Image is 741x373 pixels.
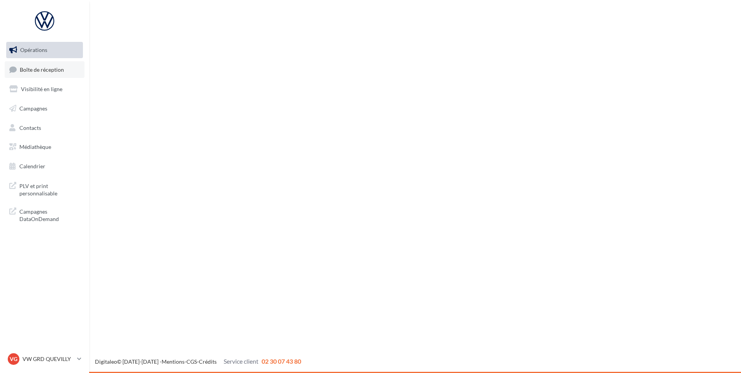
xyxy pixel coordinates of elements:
a: Campagnes DataOnDemand [5,203,84,226]
a: Contacts [5,120,84,136]
span: Visibilité en ligne [21,86,62,92]
span: Service client [224,357,258,365]
a: Opérations [5,42,84,58]
span: Opérations [20,47,47,53]
span: Campagnes [19,105,47,112]
a: VG VW GRD QUEVILLY [6,352,83,366]
span: Contacts [19,124,41,131]
a: Visibilité en ligne [5,81,84,97]
span: 02 30 07 43 80 [262,357,301,365]
span: Boîte de réception [20,66,64,73]
span: Médiathèque [19,143,51,150]
p: VW GRD QUEVILLY [22,355,74,363]
span: VG [10,355,17,363]
a: Médiathèque [5,139,84,155]
a: CGS [186,358,197,365]
span: © [DATE]-[DATE] - - - [95,358,301,365]
a: Boîte de réception [5,61,84,78]
a: Calendrier [5,158,84,174]
span: PLV et print personnalisable [19,181,80,197]
span: Campagnes DataOnDemand [19,206,80,223]
a: Digitaleo [95,358,117,365]
a: Mentions [162,358,184,365]
span: Calendrier [19,163,45,169]
a: PLV et print personnalisable [5,178,84,200]
a: Campagnes [5,100,84,117]
a: Crédits [199,358,217,365]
